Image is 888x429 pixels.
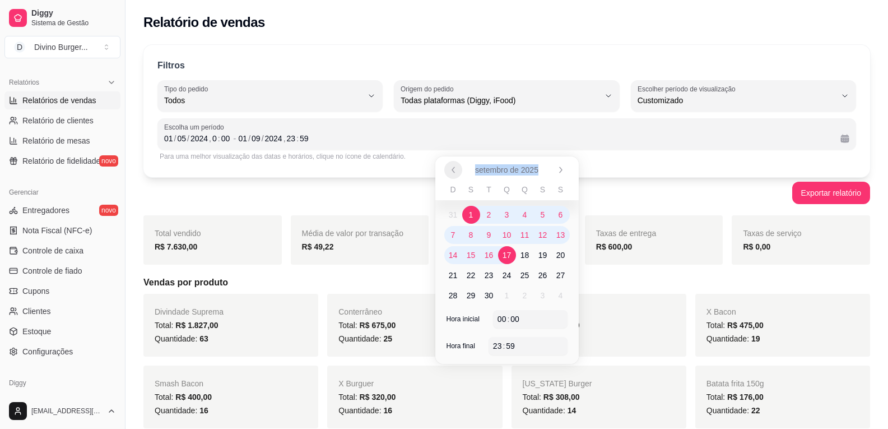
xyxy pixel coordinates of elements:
[186,133,190,144] div: /
[250,133,262,144] div: mês, Data final,
[727,321,764,330] span: R$ 475,00
[444,246,462,264] span: domingo, 14 de setembro de 2025 selecionado
[543,393,580,402] span: R$ 308,00
[338,406,392,415] span: Quantidade:
[435,183,579,306] table: setembro de 2025
[208,133,212,144] div: ,
[534,226,552,244] span: sexta-feira, 12 de setembro de 2025 selecionado
[449,209,458,220] span: 31
[516,266,534,284] span: quinta-feira, 25 de setembro de 2025
[199,406,208,415] span: 16
[189,133,209,144] div: ano, Data inicial,
[505,340,516,352] div: minuto,
[302,242,334,251] strong: R$ 49,22
[22,346,73,357] span: Configurações
[552,226,570,244] span: sábado, 13 de setembro de 2025 selecionado
[444,206,462,224] span: domingo, 31 de agosto de 2025
[462,246,480,264] span: segunda-feira, 15 de setembro de 2025 selecionado
[516,246,534,264] span: quinta-feira, 18 de setembro de 2025
[501,340,506,352] div: :
[164,95,362,106] span: Todos
[31,19,116,27] span: Sistema de Gestão
[444,287,462,305] span: domingo, 28 de setembro de 2025
[706,406,760,415] span: Quantidade:
[541,209,545,220] span: 5
[541,290,545,301] span: 3
[559,290,563,301] span: 4
[155,379,203,388] span: Smash Bacon
[238,133,249,144] div: dia, Data final,
[22,155,100,167] span: Relatório de fidelidade
[401,95,599,106] span: Todas plataformas (Diggy, iFood)
[22,285,49,297] span: Cupons
[492,340,503,352] div: hora,
[503,270,512,281] span: 24
[286,133,297,144] div: hora, Data final,
[523,379,592,388] span: [US_STATE] Burger
[239,132,831,145] div: Data final
[4,36,120,58] button: Select a team
[506,313,510,325] div: :
[14,41,25,53] span: D
[462,287,480,305] span: segunda-feira, 29 de setembro de 2025
[743,229,801,238] span: Taxas de serviço
[155,334,208,343] span: Quantidade:
[155,393,212,402] span: Total:
[444,161,462,179] button: Anterior
[706,307,736,316] span: X Bacon
[9,78,39,87] span: Relatórios
[505,290,509,301] span: 1
[498,226,516,244] span: quarta-feira, 10 de setembro de 2025 selecionado
[282,133,287,144] div: ,
[638,95,836,106] span: Customizado
[520,250,529,261] span: 18
[556,250,565,261] span: 20
[22,205,69,216] span: Entregadores
[522,184,528,195] span: Q
[538,229,547,241] span: 12
[751,334,760,343] span: 19
[568,406,576,415] span: 14
[143,276,870,289] h5: Vendas por produto
[552,161,570,179] button: Próximo
[444,266,462,284] span: domingo, 21 de setembro de 2025
[211,133,218,144] div: hora, Data inicial,
[475,164,538,176] span: setembro de 2025
[449,290,458,301] span: 28
[22,326,51,337] span: Estoque
[34,41,88,53] div: Divino Burger ...
[534,266,552,284] span: sexta-feira, 26 de setembro de 2025
[261,133,265,144] div: /
[462,266,480,284] span: segunda-feira, 22 de setembro de 2025
[559,209,563,220] span: 6
[498,246,516,264] span: Hoje, quarta-feira, 17 de setembro de 2025 selecionado
[435,156,579,364] div: Calendário
[538,270,547,281] span: 26
[155,242,197,251] strong: R$ 7.630,00
[233,132,236,145] span: -
[487,209,491,220] span: 2
[31,8,116,19] span: Diggy
[22,245,83,256] span: Controle de caixa
[480,287,498,305] span: terça-feira, 30 de setembro de 2025
[480,246,498,264] span: terça-feira, 16 de setembro de 2025 selecionado
[556,270,565,281] span: 27
[706,393,764,402] span: Total:
[302,229,403,238] span: Média de valor por transação
[596,242,633,251] strong: R$ 600,00
[485,290,494,301] span: 30
[22,115,94,126] span: Relatório de clientes
[706,379,764,388] span: Batata frita 150g
[451,229,455,241] span: 7
[509,313,520,325] div: minuto,
[486,184,491,195] span: T
[447,342,475,350] span: Hora final
[444,226,462,244] span: domingo, 7 de setembro de 2025 selecionado
[338,321,396,330] span: Total:
[401,84,457,94] label: Origem do pedido
[22,306,51,317] span: Clientes
[164,84,212,94] label: Tipo do pedido
[480,266,498,284] span: terça-feira, 23 de setembro de 2025
[4,183,120,201] div: Gerenciar
[503,229,512,241] span: 10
